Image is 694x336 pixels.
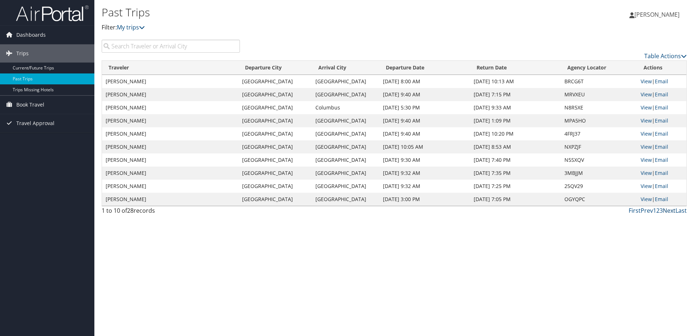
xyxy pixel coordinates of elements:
a: Email [655,196,668,203]
a: My trips [117,23,145,31]
a: 2 [656,207,660,215]
td: [DATE] 1:09 PM [470,114,561,127]
a: View [641,117,652,124]
td: [GEOGRAPHIC_DATA] [238,88,312,101]
td: [GEOGRAPHIC_DATA] [312,140,379,153]
td: [GEOGRAPHIC_DATA] [238,153,312,167]
a: Email [655,117,668,124]
td: [PERSON_NAME] [102,127,238,140]
a: 3 [660,207,663,215]
td: MPA5HO [561,114,637,127]
td: [DATE] 10:13 AM [470,75,561,88]
td: MRVXEU [561,88,637,101]
a: Email [655,130,668,137]
td: [GEOGRAPHIC_DATA] [312,180,379,193]
span: Travel Approval [16,114,54,132]
td: N5SXQV [561,153,637,167]
td: Columbus [312,101,379,114]
span: Dashboards [16,26,46,44]
a: Email [655,78,668,85]
td: | [637,101,686,114]
td: [PERSON_NAME] [102,75,238,88]
p: Filter: [102,23,492,32]
td: [DATE] 10:05 AM [379,140,470,153]
td: [GEOGRAPHIC_DATA] [238,180,312,193]
td: [GEOGRAPHIC_DATA] [238,127,312,140]
th: Return Date: activate to sort column ascending [470,61,561,75]
td: [PERSON_NAME] [102,140,238,153]
td: [PERSON_NAME] [102,88,238,101]
td: 25QV29 [561,180,637,193]
td: [DATE] 3:00 PM [379,193,470,206]
td: [GEOGRAPHIC_DATA] [312,127,379,140]
td: [GEOGRAPHIC_DATA] [312,153,379,167]
a: View [641,196,652,203]
a: Email [655,104,668,111]
a: View [641,104,652,111]
td: [DATE] 7:15 PM [470,88,561,101]
span: Book Travel [16,96,44,114]
td: | [637,75,686,88]
td: [GEOGRAPHIC_DATA] [238,167,312,180]
td: [PERSON_NAME] [102,114,238,127]
td: [DATE] 9:40 AM [379,114,470,127]
input: Search Traveler or Arrival City [102,40,240,53]
a: Email [655,183,668,189]
a: Email [655,156,668,163]
span: 28 [127,207,134,215]
td: [PERSON_NAME] [102,180,238,193]
td: [GEOGRAPHIC_DATA] [238,193,312,206]
a: [PERSON_NAME] [629,4,687,25]
a: View [641,183,652,189]
td: | [637,88,686,101]
td: | [637,127,686,140]
a: View [641,91,652,98]
div: 1 to 10 of records [102,206,240,219]
a: Table Actions [644,52,687,60]
a: Email [655,143,668,150]
td: | [637,140,686,153]
a: Next [663,207,675,215]
td: [DATE] 5:30 PM [379,101,470,114]
td: [GEOGRAPHIC_DATA] [312,75,379,88]
td: [PERSON_NAME] [102,153,238,167]
td: [DATE] 9:33 AM [470,101,561,114]
td: [DATE] 7:40 PM [470,153,561,167]
td: [GEOGRAPHIC_DATA] [312,114,379,127]
a: Last [675,207,687,215]
td: [DATE] 7:05 PM [470,193,561,206]
td: N8R5XE [561,101,637,114]
td: | [637,167,686,180]
a: Email [655,91,668,98]
td: NXPZJF [561,140,637,153]
td: [DATE] 10:20 PM [470,127,561,140]
td: | [637,180,686,193]
a: Email [655,169,668,176]
td: OGYQPC [561,193,637,206]
a: First [629,207,641,215]
a: View [641,156,652,163]
td: | [637,193,686,206]
td: [PERSON_NAME] [102,167,238,180]
td: BRCG6T [561,75,637,88]
a: View [641,169,652,176]
th: Departure City: activate to sort column ascending [238,61,312,75]
h1: Past Trips [102,5,492,20]
a: Prev [641,207,653,215]
th: Departure Date: activate to sort column ascending [379,61,470,75]
td: [GEOGRAPHIC_DATA] [312,167,379,180]
td: [DATE] 9:32 AM [379,180,470,193]
td: | [637,114,686,127]
td: [DATE] 8:00 AM [379,75,470,88]
td: | [637,153,686,167]
a: 1 [653,207,656,215]
a: View [641,78,652,85]
span: Trips [16,44,29,63]
a: View [641,130,652,137]
td: [PERSON_NAME] [102,193,238,206]
th: Arrival City: activate to sort column ascending [312,61,379,75]
td: [DATE] 9:40 AM [379,127,470,140]
td: [DATE] 9:32 AM [379,167,470,180]
td: [PERSON_NAME] [102,101,238,114]
img: airportal-logo.png [16,5,89,22]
